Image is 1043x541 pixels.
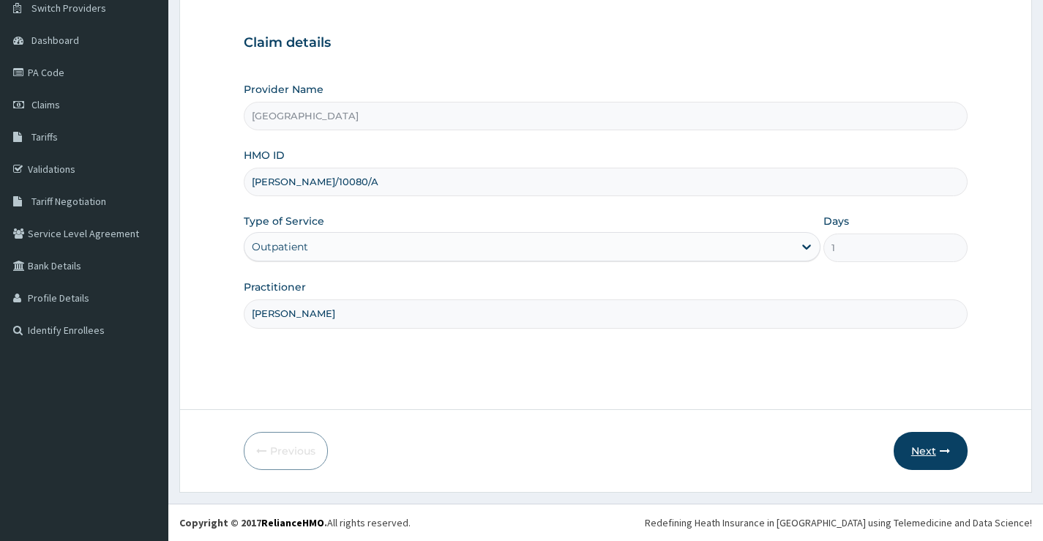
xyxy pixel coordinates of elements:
[252,239,308,254] div: Outpatient
[244,148,285,163] label: HMO ID
[244,168,968,196] input: Enter HMO ID
[894,432,968,470] button: Next
[179,516,327,529] strong: Copyright © 2017 .
[244,432,328,470] button: Previous
[31,98,60,111] span: Claims
[261,516,324,529] a: RelianceHMO
[31,130,58,143] span: Tariffs
[244,82,324,97] label: Provider Name
[244,280,306,294] label: Practitioner
[823,214,849,228] label: Days
[244,299,968,328] input: Enter Name
[244,214,324,228] label: Type of Service
[31,1,106,15] span: Switch Providers
[31,34,79,47] span: Dashboard
[168,504,1043,541] footer: All rights reserved.
[645,515,1032,530] div: Redefining Heath Insurance in [GEOGRAPHIC_DATA] using Telemedicine and Data Science!
[31,195,106,208] span: Tariff Negotiation
[244,35,968,51] h3: Claim details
